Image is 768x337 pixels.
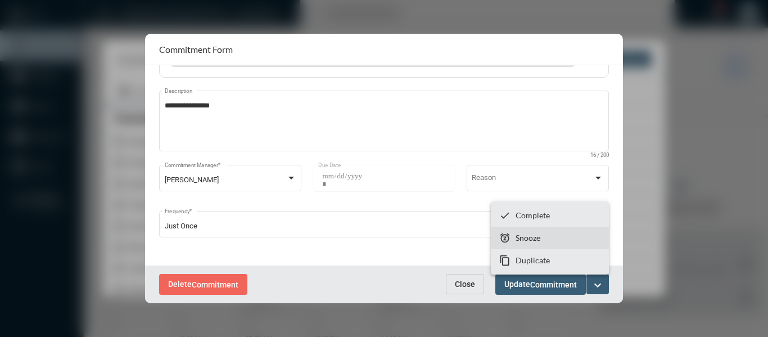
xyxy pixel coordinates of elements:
mat-icon: checkmark [499,210,511,221]
p: Snooze [516,233,540,242]
mat-icon: content_copy [499,255,511,266]
mat-icon: snooze [499,232,511,244]
p: Complete [516,210,550,220]
p: Duplicate [516,255,550,265]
